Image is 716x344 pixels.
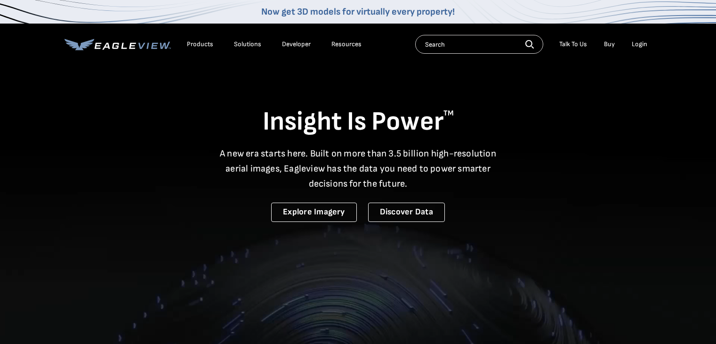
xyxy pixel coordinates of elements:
sup: TM [443,109,454,118]
a: Now get 3D models for virtually every property! [261,6,455,17]
a: Explore Imagery [271,203,357,222]
h1: Insight Is Power [64,106,652,139]
input: Search [415,35,543,54]
a: Developer [282,40,311,49]
div: Resources [331,40,362,49]
div: Products [187,40,213,49]
div: Login [632,40,647,49]
div: Solutions [234,40,261,49]
p: A new era starts here. Built on more than 3.5 billion high-resolution aerial images, Eagleview ha... [214,146,502,191]
a: Buy [604,40,615,49]
div: Talk To Us [559,40,587,49]
a: Discover Data [368,203,445,222]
